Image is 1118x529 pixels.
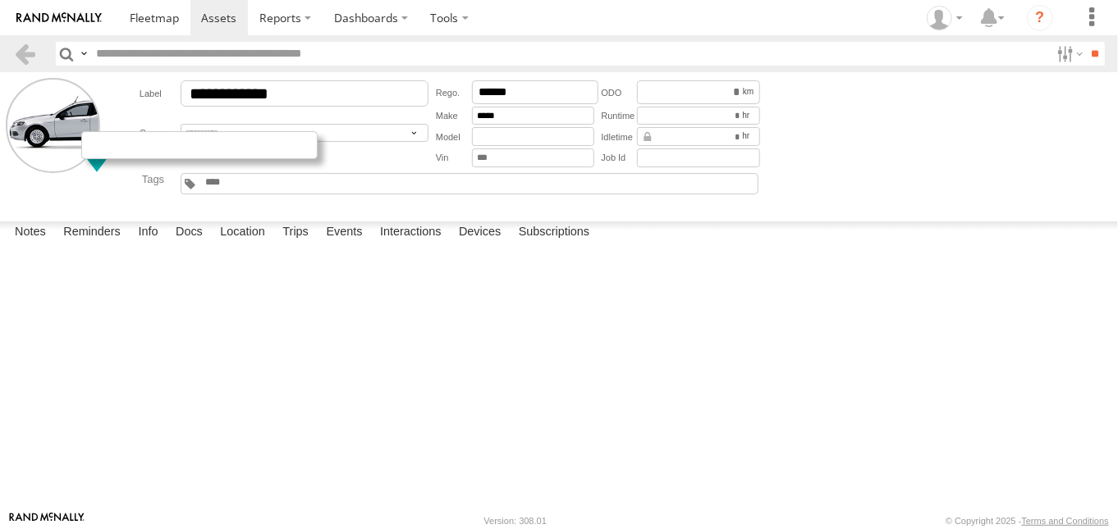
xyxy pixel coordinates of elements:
label: Devices [451,221,509,244]
label: Location [212,221,273,244]
label: Search Query [77,42,90,66]
label: Reminders [55,221,129,244]
label: Search Filter Options [1051,42,1086,66]
label: Subscriptions [511,221,598,244]
div: Data from Vehicle CANbus [637,127,760,146]
a: Terms and Conditions [1022,516,1109,526]
div: Version: 308.01 [484,516,547,526]
div: Change Map Icon [81,131,112,172]
label: Notes [7,221,54,244]
a: Back to previous Page [13,42,37,66]
div: Danielle Caldwell [921,6,969,30]
img: rand-logo.svg [16,12,102,24]
label: Events [318,221,370,244]
div: © Copyright 2025 - [946,516,1109,526]
label: Interactions [372,221,450,244]
i: ? [1027,5,1053,31]
label: Trips [274,221,317,244]
label: Info [130,221,166,244]
label: Docs [167,221,211,244]
a: Visit our Website [9,513,85,529]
